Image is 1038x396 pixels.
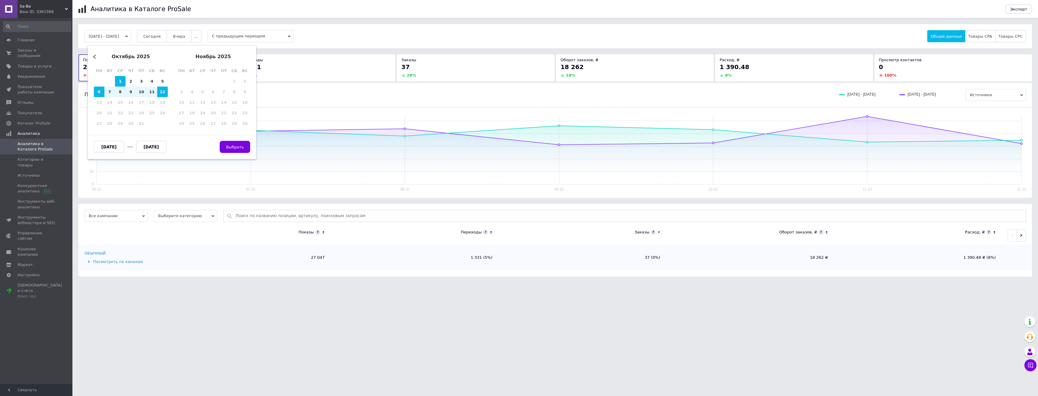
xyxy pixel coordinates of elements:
[83,63,106,71] span: 27 047
[240,97,250,108] div: Not available воскресенье, 16 ноября 2025 г.
[401,63,410,71] span: 37
[218,87,229,97] div: Not available пятница, 7 ноября 2025 г.
[197,118,208,129] div: Not available среда, 26 ноября 2025 г.
[176,108,187,118] div: Not available понедельник, 17 ноября 2025 г.
[208,108,218,118] div: Not available четверг, 20 ноября 2025 г.
[240,108,250,118] div: Not available воскресенье, 23 ноября 2025 г.
[407,73,416,78] span: 28 %
[157,87,168,97] div: Choose воскресенье, 12 октября 2025 г.
[20,4,65,9] span: Sa-Ba
[240,76,250,87] div: Not available воскресенье, 2 ноября 2025 г.
[94,76,168,129] div: month 2025-10
[240,65,250,76] div: вс
[498,245,666,271] td: 37 (0%)
[18,294,62,299] div: Prom топ
[147,76,157,87] div: Choose суббота, 4 октября 2025 г.
[208,65,218,76] div: чт
[461,230,482,235] div: Переходы
[176,118,187,129] div: Not available понедельник, 24 ноября 2025 г.
[94,108,104,118] div: Not available понедельник, 20 октября 2025 г.
[136,87,147,97] div: Choose пятница, 10 октября 2025 г.
[18,48,56,59] span: Заказы и сообщения
[1024,359,1036,371] button: Чат с покупателем
[720,58,740,62] span: Расход, ₴
[115,108,126,118] div: Not available среда, 22 октября 2025 г.
[104,65,115,76] div: вт
[84,259,161,265] div: Посмотреть по каналам
[91,5,191,13] h1: Аналитика в Каталоге ProSale
[187,65,197,76] div: вт
[115,118,126,129] div: Not available среда, 29 октября 2025 г.
[18,230,56,241] span: Управление сайтом
[90,169,94,174] text: 1k
[18,272,40,278] span: Настройки
[927,30,965,42] button: Общие данные
[176,54,250,59] div: ноябрь 2025
[218,118,229,129] div: Not available пятница, 28 ноября 2025 г.
[195,34,198,39] span: ...
[229,87,240,97] div: Not available суббота, 8 ноября 2025 г.
[92,187,101,192] text: 06.10
[157,65,168,76] div: вс
[136,108,147,118] div: Not available пятница, 24 октября 2025 г.
[965,30,995,42] button: Товары CPA
[218,65,229,76] div: пт
[779,230,817,235] div: Оборот заказов, ₴
[197,65,208,76] div: ср
[561,58,599,62] span: Оборот заказов, ₴
[187,108,197,118] div: Not available вторник, 18 ноября 2025 г.
[167,30,192,42] button: Вчера
[91,182,94,186] text: 0
[18,246,56,257] span: Кошелек компании
[229,108,240,118] div: Not available суббота, 22 ноября 2025 г.
[968,34,992,39] span: Товары CPA
[236,210,1023,222] input: Поиск по названию позиции, артикулу, поисковым запросам
[126,65,136,76] div: чт
[173,34,185,39] span: Вчера
[208,87,218,97] div: Not available четверг, 6 ноября 2025 г.
[176,65,187,76] div: пн
[136,76,147,87] div: Choose пятница, 3 октября 2025 г.
[18,84,56,95] span: Показатели работы компании
[966,89,1026,101] span: Источники
[20,9,72,14] div: Ваш ID: 3361566
[884,73,896,78] span: 100 %
[566,73,575,78] span: 18 %
[191,30,202,42] button: ...
[18,283,62,299] span: [DEMOGRAPHIC_DATA] и счета
[94,65,104,76] div: пн
[1010,7,1027,11] span: Экспорт
[720,63,749,71] span: 1 390.48
[187,87,197,97] div: Not available вторник, 4 ноября 2025 г.
[94,87,104,97] div: Choose понедельник, 6 октября 2025 г.
[163,245,331,271] td: 27 047
[246,187,255,192] text: 07.10
[18,199,56,210] span: Инструменты веб-аналитики
[18,121,50,126] span: Каталог ProSale
[208,30,294,42] span: С предыдущим периодом
[18,37,34,43] span: Главная
[400,187,409,192] text: 08.10
[229,97,240,108] div: Not available суббота, 15 ноября 2025 г.
[229,65,240,76] div: сб
[154,210,217,222] span: Выберите категорию
[229,118,240,129] div: Not available суббота, 29 ноября 2025 г.
[18,110,42,116] span: Покупатели
[136,97,147,108] div: Not available пятница, 17 октября 2025 г.
[137,30,167,42] button: Сегодня
[240,118,250,129] div: Not available воскресенье, 30 ноября 2025 г.
[879,63,883,71] span: 0
[147,87,157,97] div: Choose суббота, 11 октября 2025 г.
[93,55,97,59] button: Previous Month
[115,76,126,87] div: Choose среда, 1 октября 2025 г.
[104,108,115,118] div: Not available вторник, 21 октября 2025 г.
[965,230,985,235] div: Расход, ₴
[104,118,115,129] div: Not available вторник, 28 октября 2025 г.
[635,230,649,235] div: Заказы
[176,97,187,108] div: Not available понедельник, 10 ноября 2025 г.
[136,65,147,76] div: пт
[863,187,872,192] text: 11.10
[126,87,136,97] div: Choose четверг, 9 октября 2025 г.
[136,118,147,129] div: Not available пятница, 31 октября 2025 г.
[331,245,498,271] td: 1 331 (5%)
